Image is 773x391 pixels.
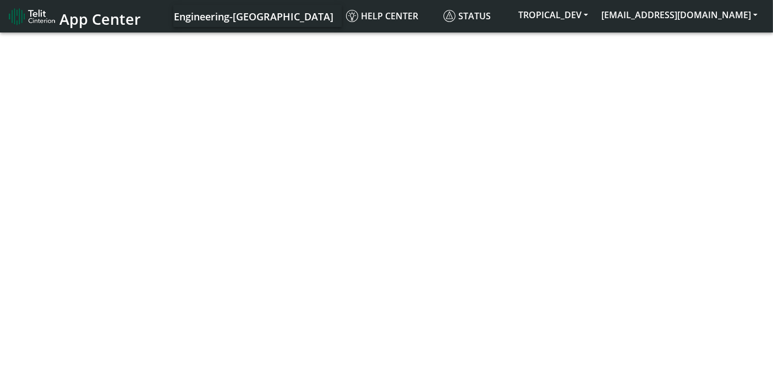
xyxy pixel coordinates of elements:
[595,5,764,25] button: [EMAIL_ADDRESS][DOMAIN_NAME]
[443,10,456,22] img: status.svg
[346,10,418,22] span: Help center
[174,10,333,23] span: Engineering-[GEOGRAPHIC_DATA]
[9,4,139,28] a: App Center
[439,5,512,27] a: Status
[173,5,333,27] a: Your current platform instance
[443,10,491,22] span: Status
[346,10,358,22] img: knowledge.svg
[9,8,55,25] img: logo-telit-cinterion-gw-new.png
[342,5,439,27] a: Help center
[59,9,141,29] span: App Center
[512,5,595,25] button: TROPICAL_DEV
